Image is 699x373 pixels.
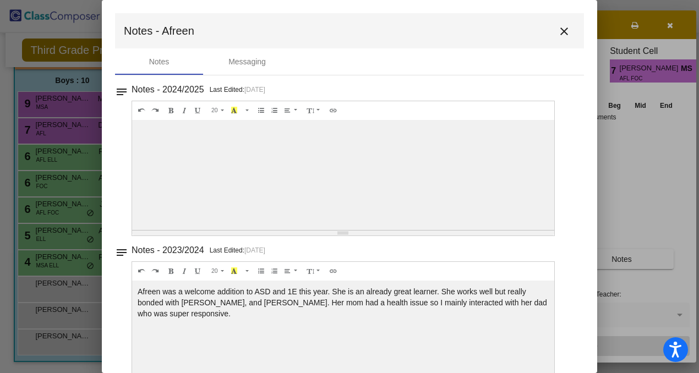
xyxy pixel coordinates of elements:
[326,265,340,278] button: Link (⌘+K)
[227,265,241,278] button: Recent Color
[267,104,281,117] button: Ordered list (⌘+⇧+NUM8)
[132,243,204,258] h3: Notes - 2023/2024
[558,25,571,38] mat-icon: close
[211,107,218,113] span: 20
[207,104,228,117] button: Font Size
[210,84,265,95] p: Last Edited:
[241,265,252,278] button: More Color
[326,104,340,117] button: Link (⌘+K)
[165,265,178,278] button: Bold (⌘+B)
[304,104,324,117] button: Line Height
[241,104,252,117] button: More Color
[191,265,205,278] button: Underline (⌘+U)
[149,56,170,68] div: Notes
[254,265,268,278] button: Unordered list (⌘+⇧+NUM7)
[135,265,149,278] button: Undo (⌘+Z)
[244,246,265,254] span: [DATE]
[178,265,192,278] button: Italic (⌘+I)
[211,267,218,274] span: 20
[244,86,265,94] span: [DATE]
[281,104,301,117] button: Paragraph
[210,245,265,256] p: Last Edited:
[132,231,554,235] div: Resize
[281,265,301,278] button: Paragraph
[124,22,194,40] span: Notes - Afreen
[148,265,162,278] button: Redo (⌘+⇧+Z)
[178,104,192,117] button: Italic (⌘+I)
[135,104,149,117] button: Undo (⌘+Z)
[132,82,204,97] h3: Notes - 2024/2025
[148,104,162,117] button: Redo (⌘+⇧+Z)
[191,104,205,117] button: Underline (⌘+U)
[254,104,268,117] button: Unordered list (⌘+⇧+NUM7)
[207,265,228,278] button: Font Size
[228,56,266,68] div: Messaging
[267,265,281,278] button: Ordered list (⌘+⇧+NUM8)
[227,104,241,117] button: Recent Color
[165,104,178,117] button: Bold (⌘+B)
[304,265,324,278] button: Line Height
[115,82,128,95] mat-icon: notes
[115,243,128,256] mat-icon: notes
